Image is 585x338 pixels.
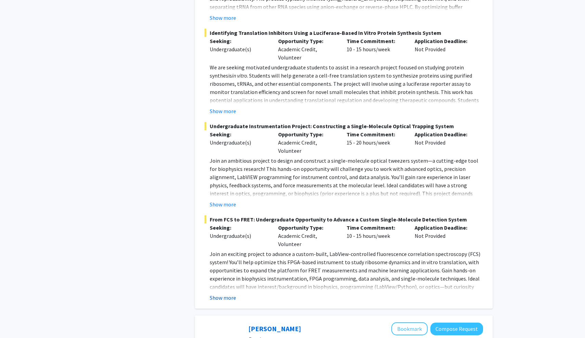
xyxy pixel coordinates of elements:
[232,72,247,79] em: in vitro
[210,157,480,213] span: Join an ambitious project to design and construct a single-molecule optical tweezers system—a cut...
[278,37,336,45] p: Opportunity Type:
[5,307,29,333] iframe: Chat
[205,122,483,130] span: Undergraduate Instrumentation Project: Constructing a Single-Molecule Optical Trapping System
[415,130,473,138] p: Application Deadline:
[205,215,483,224] span: From FCS to FRET: Undergraduate Opportunity to Advance a Custom Single-Molecule Detection System
[210,37,268,45] p: Seeking:
[341,37,410,62] div: 10 - 15 hours/week
[273,224,341,248] div: Academic Credit, Volunteer
[210,72,479,112] span: . Students will help generate a cell-free translation system to synthesize proteins using purifie...
[415,37,473,45] p: Application Deadline:
[341,130,410,155] div: 15 - 20 hours/week
[409,224,478,248] div: Not Provided
[391,322,428,335] button: Add Rob Walker to Bookmarks
[210,294,236,302] button: Show more
[210,14,236,22] button: Show more
[205,29,483,37] span: Identifying Translation Inhibitors Using a Luciferase-Based In Vitro Protein Synthesis System
[210,232,268,240] div: Undergraduate(s)
[278,130,336,138] p: Opportunity Type:
[210,64,464,79] span: We are seeking motivated undergraduate students to assist in a research project focused on studyi...
[341,224,410,248] div: 10 - 15 hours/week
[210,200,236,208] button: Show more
[248,324,301,333] a: [PERSON_NAME]
[210,224,268,232] p: Seeking:
[278,224,336,232] p: Opportunity Type:
[273,37,341,62] div: Academic Credit, Volunteer
[409,130,478,155] div: Not Provided
[210,130,268,138] p: Seeking:
[210,107,236,115] button: Show more
[347,130,405,138] p: Time Commitment:
[430,323,483,335] button: Compose Request to Rob Walker
[210,138,268,147] div: Undergraduate(s)
[210,251,480,307] span: Join an exciting project to advance a custom-built, LabView-controlled fluorescence correlation s...
[409,37,478,62] div: Not Provided
[347,37,405,45] p: Time Commitment:
[347,224,405,232] p: Time Commitment:
[415,224,473,232] p: Application Deadline:
[273,130,341,155] div: Academic Credit, Volunteer
[210,45,268,53] div: Undergraduate(s)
